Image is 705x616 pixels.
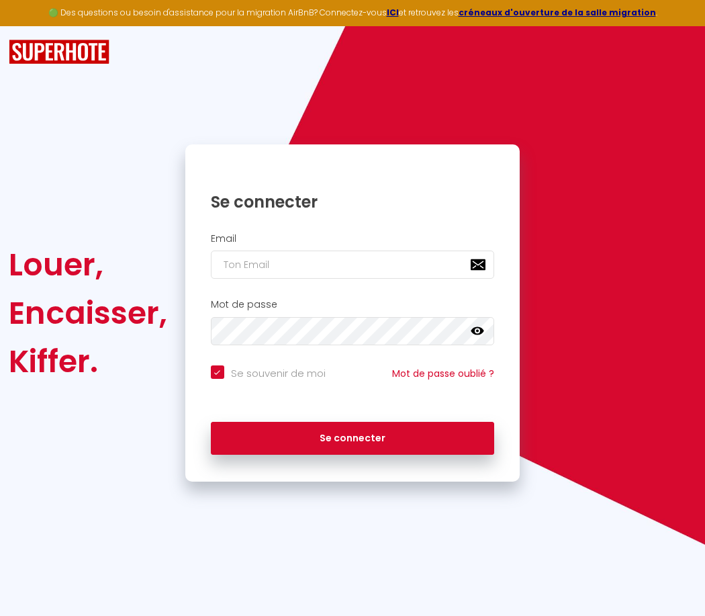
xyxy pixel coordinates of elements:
h2: Mot de passe [211,299,495,310]
input: Ton Email [211,251,495,279]
div: Louer, [9,240,167,289]
button: Se connecter [211,422,495,455]
div: Kiffer. [9,337,167,386]
a: Mot de passe oublié ? [392,367,494,380]
img: SuperHote logo [9,40,109,64]
h1: Se connecter [211,191,495,212]
a: ICI [387,7,399,18]
a: créneaux d'ouverture de la salle migration [459,7,656,18]
div: Encaisser, [9,289,167,337]
h2: Email [211,233,495,245]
